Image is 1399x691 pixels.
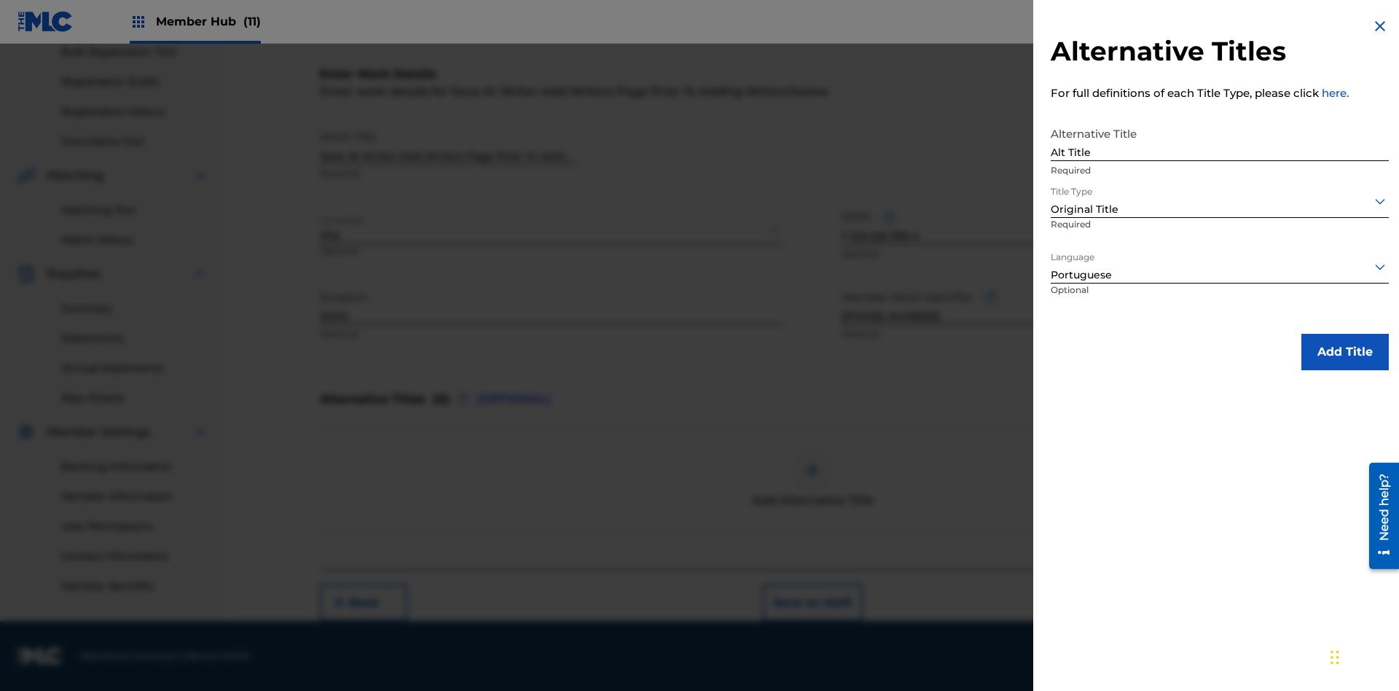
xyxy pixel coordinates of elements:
[1326,621,1399,691] iframe: Chat Widget
[243,15,261,28] span: (11)
[1331,636,1339,679] div: Drag
[1051,218,1159,251] p: Required
[156,13,261,30] span: Member Hub
[1301,334,1389,370] button: Add Title
[130,13,147,31] img: Top Rightsholders
[1051,164,1389,177] p: Required
[1051,35,1389,68] h2: Alternative Titles
[1051,85,1389,102] p: For full definitions of each Title Type, please click
[1322,86,1349,100] a: here.
[17,11,74,32] img: MLC Logo
[1358,457,1399,577] iframe: Resource Center
[1051,284,1158,316] p: Optional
